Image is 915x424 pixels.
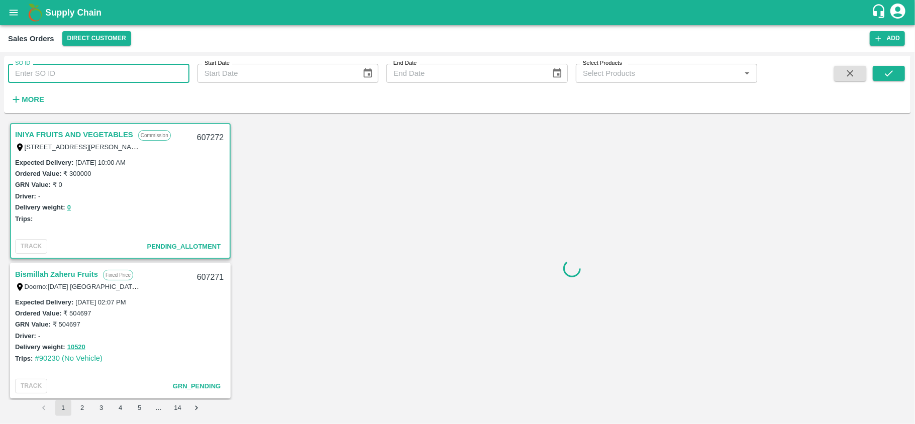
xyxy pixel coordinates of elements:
button: Choose date [358,64,377,83]
label: ₹ 504697 [53,321,80,328]
label: Trips: [15,355,33,362]
label: Doorno:[DATE] [GEOGRAPHIC_DATA] Kedareswarapet, Doorno:[DATE] [GEOGRAPHIC_DATA] [GEOGRAPHIC_DATA]... [25,282,686,290]
strong: More [22,95,44,103]
label: GRN Value: [15,321,51,328]
label: - [38,332,40,340]
button: 10520 [67,342,85,353]
label: Expected Delivery : [15,298,73,306]
span: GRN_Pending [173,382,221,390]
a: Supply Chain [45,6,871,20]
input: Start Date [197,64,354,83]
a: INIYA FRUITS AND VEGETABLES [15,128,133,141]
label: Select Products [583,59,622,67]
label: Driver: [15,332,36,340]
label: GRN Value: [15,181,51,188]
button: open drawer [2,1,25,24]
label: Delivery weight: [15,343,65,351]
button: Select DC [62,31,131,46]
div: … [151,403,167,413]
label: [DATE] 02:07 PM [75,298,126,306]
button: Add [870,31,905,46]
label: End Date [393,59,417,67]
b: Supply Chain [45,8,101,18]
label: ₹ 0 [53,181,62,188]
div: customer-support [871,4,889,22]
label: Trips: [15,215,33,223]
div: account of current user [889,2,907,23]
label: SO ID [15,59,30,67]
input: End Date [386,64,543,83]
p: Commission [138,130,171,141]
img: logo [25,3,45,23]
span: Pending_Allotment [147,243,221,250]
a: Bismillah Zaheru Fruits [15,268,98,281]
button: More [8,91,47,108]
label: Delivery weight: [15,203,65,211]
button: Go to page 5 [132,400,148,416]
button: Go to page 14 [170,400,186,416]
button: Go to page 3 [93,400,110,416]
button: Open [741,67,754,80]
label: Ordered Value: [15,170,61,177]
button: Go to next page [189,400,205,416]
label: [STREET_ADDRESS][PERSON_NAME] [25,143,143,151]
label: Driver: [15,192,36,200]
button: Go to page 4 [113,400,129,416]
label: ₹ 300000 [63,170,91,177]
input: Enter SO ID [8,64,189,83]
div: Sales Orders [8,32,54,45]
div: 607272 [191,126,230,150]
label: ₹ 504697 [63,309,91,317]
input: Select Products [579,67,738,80]
button: Choose date [548,64,567,83]
p: Fixed Price [103,270,133,280]
a: #90230 (No Vehicle) [35,354,103,362]
button: page 1 [55,400,71,416]
button: 0 [67,202,71,214]
div: 607271 [191,266,230,289]
label: Expected Delivery : [15,159,73,166]
nav: pagination navigation [35,400,207,416]
label: Ordered Value: [15,309,61,317]
label: Start Date [205,59,230,67]
label: - [38,192,40,200]
button: Go to page 2 [74,400,90,416]
label: [DATE] 10:00 AM [75,159,125,166]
